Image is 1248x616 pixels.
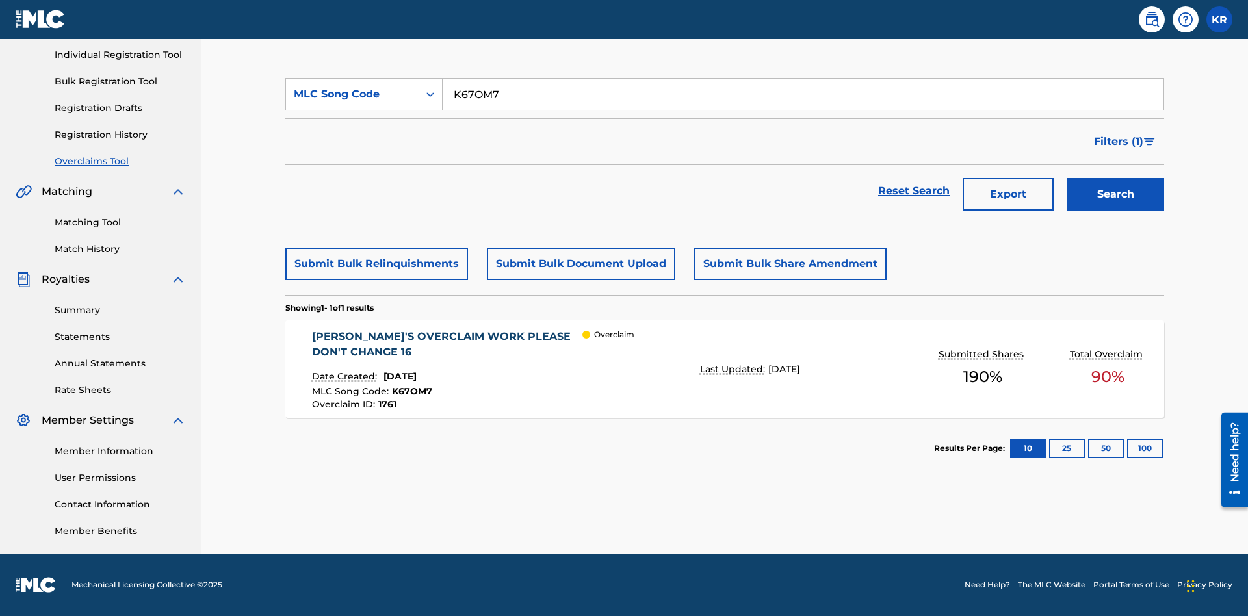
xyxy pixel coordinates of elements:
[42,184,92,199] span: Matching
[1206,6,1232,32] div: User Menu
[1173,6,1199,32] div: Help
[1070,348,1146,361] p: Total Overclaim
[42,272,90,287] span: Royalties
[55,357,186,370] a: Annual Statements
[1187,567,1195,606] div: Drag
[1010,439,1046,458] button: 10
[55,471,186,485] a: User Permissions
[312,385,392,397] span: MLC Song Code :
[1127,439,1163,458] button: 100
[55,444,186,458] a: Member Information
[1212,407,1248,514] iframe: Resource Center
[285,302,374,314] p: Showing 1 - 1 of 1 results
[312,398,378,410] span: Overclaim ID :
[594,329,634,340] p: Overclaim
[55,383,186,397] a: Rate Sheets
[768,363,800,375] span: [DATE]
[16,184,32,199] img: Matching
[383,370,417,382] span: [DATE]
[55,303,186,317] a: Summary
[285,320,1164,418] a: [PERSON_NAME]'S OVERCLAIM WORK PLEASE DON'T CHANGE 16Date Created:[DATE]MLC Song Code:K67OM7Overc...
[963,365,1002,389] span: 190 %
[55,75,186,88] a: Bulk Registration Tool
[939,348,1027,361] p: Submitted Shares
[16,272,31,287] img: Royalties
[71,579,222,591] span: Mechanical Licensing Collective © 2025
[312,370,380,383] p: Date Created:
[285,248,468,280] button: Submit Bulk Relinquishments
[16,10,66,29] img: MLC Logo
[55,155,186,168] a: Overclaims Tool
[965,579,1010,591] a: Need Help?
[872,177,956,205] a: Reset Search
[1178,12,1193,27] img: help
[392,385,432,397] span: K67OM7
[1088,439,1124,458] button: 50
[55,498,186,511] a: Contact Information
[934,443,1008,454] p: Results Per Page:
[55,101,186,115] a: Registration Drafts
[55,216,186,229] a: Matching Tool
[16,413,31,428] img: Member Settings
[1093,579,1169,591] a: Portal Terms of Use
[1144,12,1160,27] img: search
[312,329,583,360] div: [PERSON_NAME]'S OVERCLAIM WORK PLEASE DON'T CHANGE 16
[963,178,1054,211] button: Export
[55,128,186,142] a: Registration History
[294,86,411,102] div: MLC Song Code
[1067,178,1164,211] button: Search
[1177,579,1232,591] a: Privacy Policy
[1018,579,1085,591] a: The MLC Website
[42,413,134,428] span: Member Settings
[170,413,186,428] img: expand
[378,398,396,410] span: 1761
[285,78,1164,217] form: Search Form
[1086,125,1164,158] button: Filters (1)
[487,248,675,280] button: Submit Bulk Document Upload
[170,272,186,287] img: expand
[700,363,768,376] p: Last Updated:
[55,242,186,256] a: Match History
[1139,6,1165,32] a: Public Search
[55,524,186,538] a: Member Benefits
[694,248,887,280] button: Submit Bulk Share Amendment
[16,577,56,593] img: logo
[1183,554,1248,616] iframe: Chat Widget
[55,48,186,62] a: Individual Registration Tool
[170,184,186,199] img: expand
[1091,365,1124,389] span: 90 %
[1094,134,1143,149] span: Filters ( 1 )
[55,330,186,344] a: Statements
[1144,138,1155,146] img: filter
[1049,439,1085,458] button: 25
